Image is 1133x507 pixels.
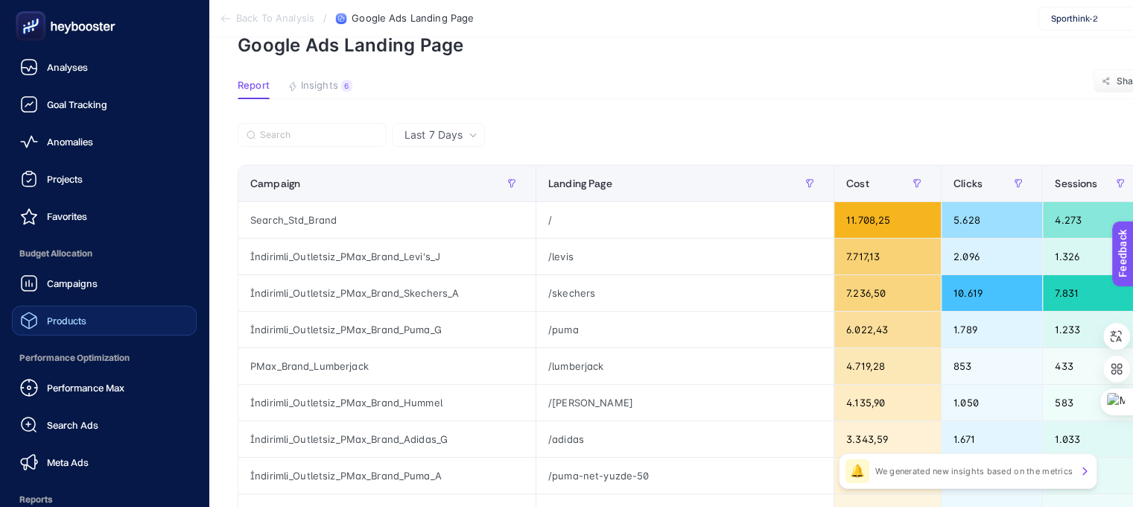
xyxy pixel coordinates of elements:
span: Sessions [1055,177,1097,189]
a: Meta Ads [12,447,197,477]
div: Search_Std_Brand [238,202,536,238]
div: 6 [341,80,352,92]
div: 1.671 [942,421,1042,457]
a: Favorites [12,201,197,231]
p: We generated new insights based on the metrics [875,465,1073,477]
span: Analyses [47,61,88,73]
input: Search [260,130,378,141]
a: Search Ads [12,410,197,440]
div: PMax_Brand_Lumberjack [238,348,536,384]
span: Insights [301,80,338,92]
span: Google Ads Landing Page [352,13,474,25]
span: Goal Tracking [47,98,107,110]
span: Performance Optimization [12,343,197,373]
div: 6.022,43 [834,312,941,347]
span: Cost [846,177,869,189]
span: Last 7 Days [404,127,463,142]
div: 4.719,28 [834,348,941,384]
a: Goal Tracking [12,89,197,119]
a: Products [12,306,197,336]
div: 853 [942,348,1042,384]
span: Landing Page [548,177,612,189]
span: Report [238,80,270,92]
div: 11.708,25 [834,202,941,238]
span: Clicks [953,177,983,189]
span: Meta Ads [47,456,89,468]
span: Anomalies [47,136,93,148]
div: /[PERSON_NAME] [536,385,834,421]
div: 1.050 [942,385,1042,421]
a: Analyses [12,52,197,82]
div: 7.236,50 [834,275,941,311]
div: 3.262,09 [834,458,941,494]
span: / [323,12,327,24]
div: 10.619 [942,275,1042,311]
span: Back To Analysis [236,13,314,25]
div: 5.628 [942,202,1042,238]
span: Budget Allocation [12,239,197,268]
a: Performance Max [12,373,197,403]
div: /adidas [536,421,834,457]
span: Campaign [250,177,300,189]
div: İndirimli_Outletsiz_PMax_Brand_Puma_G [238,312,536,347]
div: 🔔 [845,459,869,483]
span: Projects [47,173,83,185]
div: İndirimli_Outletsiz_PMax_Brand_Adidas_G [238,421,536,457]
div: 2.096 [942,239,1042,274]
div: İndirimli_Outletsiz_PMax_Brand_Levi's_J [238,239,536,274]
a: Anomalies [12,127,197,157]
div: 7.717,13 [834,239,941,274]
div: /levis [536,239,834,274]
div: 4.135,90 [834,385,941,421]
span: Search Ads [47,419,98,431]
span: Campaigns [47,277,98,289]
div: /puma [536,312,834,347]
div: İndirimli_Outletsiz_PMax_Brand_Skechers_A [238,275,536,311]
a: Projects [12,164,197,194]
div: /lumberjack [536,348,834,384]
div: 1.789 [942,312,1042,347]
a: Campaigns [12,268,197,298]
div: / [536,202,834,238]
div: İndirimli_Outletsiz_PMax_Brand_Puma_A [238,458,536,494]
div: /skechers [536,275,834,311]
span: Products [47,315,86,327]
span: Performance Max [47,382,124,394]
div: 3.343,59 [834,421,941,457]
span: Favorites [47,210,87,222]
span: Feedback [9,4,57,16]
div: İndirimli_Outletsiz_PMax_Brand_Hummel [238,385,536,421]
div: /puma-net-yuzde-50 [536,458,834,494]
